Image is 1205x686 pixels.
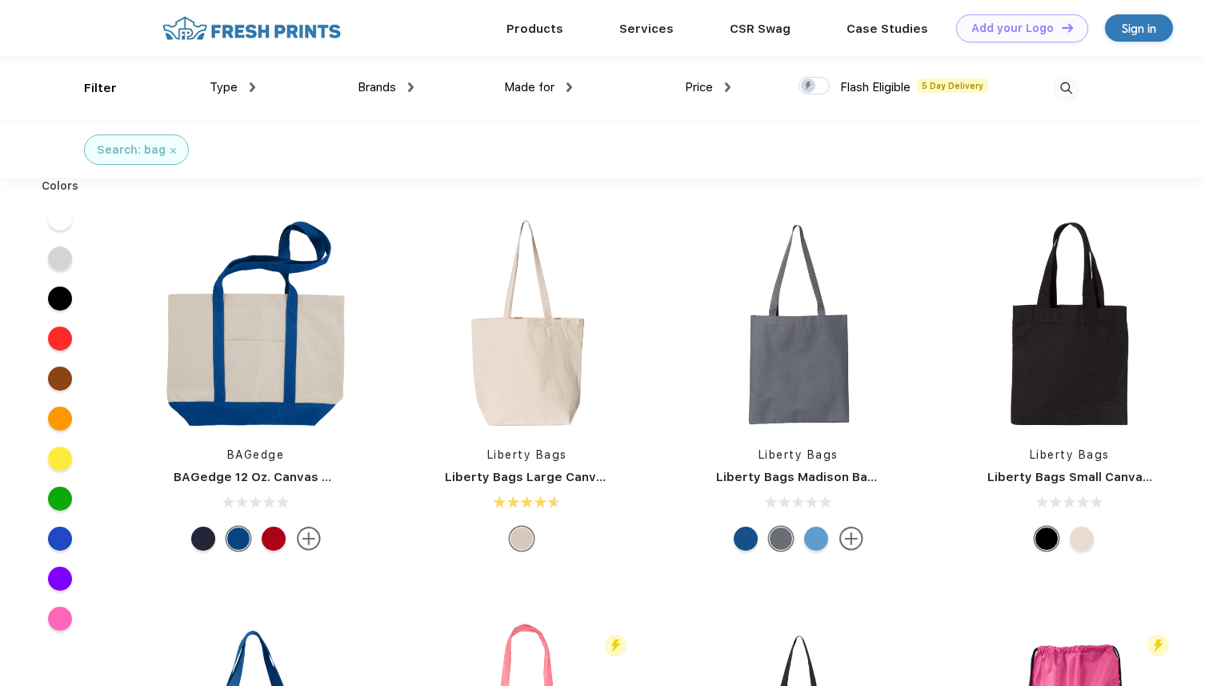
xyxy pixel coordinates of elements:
[734,527,758,551] div: Royal
[716,470,917,484] a: Liberty Bags Madison Basic Tote
[445,470,643,484] a: Liberty Bags Large Canvas Tote
[759,448,839,461] a: Liberty Bags
[769,527,793,551] div: Charcoal
[1122,19,1156,38] div: Sign in
[971,22,1054,35] div: Add your Logo
[421,218,634,431] img: func=resize&h=266
[408,82,414,92] img: dropdown.png
[174,470,382,484] a: BAGedge 12 Oz. Canvas Boat Tote
[685,80,713,94] span: Price
[839,527,863,551] img: more.svg
[605,635,627,656] img: flash_active_toggle.svg
[227,448,285,461] a: BAGedge
[804,527,828,551] div: Light Blue
[158,14,346,42] img: fo%20logo%202.webp
[725,82,731,92] img: dropdown.png
[1035,527,1059,551] div: Black
[358,80,396,94] span: Brands
[262,527,286,551] div: Natural Red
[226,527,250,551] div: Natural Royal
[506,22,563,36] a: Products
[692,218,905,431] img: func=resize&h=266
[487,448,567,461] a: Liberty Bags
[170,148,176,154] img: filter_cancel.svg
[1147,635,1169,656] img: flash_active_toggle.svg
[1105,14,1173,42] a: Sign in
[84,79,117,98] div: Filter
[504,80,554,94] span: Made for
[210,80,238,94] span: Type
[297,527,321,551] img: more.svg
[840,80,911,94] span: Flash Eligible
[1030,448,1110,461] a: Liberty Bags
[1062,23,1073,32] img: DT
[97,142,166,158] div: Search: bag
[963,218,1176,431] img: func=resize&h=266
[250,82,255,92] img: dropdown.png
[30,178,91,195] div: Colors
[1070,527,1094,551] div: Natural
[566,82,572,92] img: dropdown.png
[510,527,534,551] div: Natural
[150,218,362,431] img: func=resize&h=266
[987,470,1182,484] a: Liberty Bags Small Canvas Tote
[917,78,988,93] span: 5 Day Delivery
[191,527,215,551] div: Natural Navy
[1053,75,1079,102] img: desktop_search.svg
